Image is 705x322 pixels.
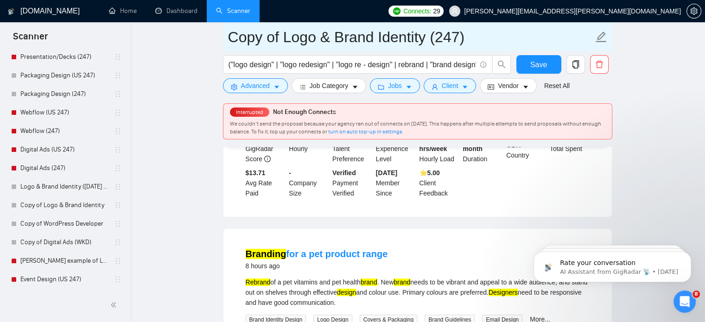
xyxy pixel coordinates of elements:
span: info-circle [264,156,271,162]
span: holder [114,127,121,135]
a: Digital Ads (247) [20,159,108,177]
span: Job Category [310,81,348,91]
span: user [451,8,458,14]
span: holder [114,164,121,172]
span: holder [114,239,121,246]
b: Less than 1 month [463,135,498,152]
span: copy [567,60,584,69]
span: idcard [488,83,494,90]
span: Not Enough Connects [273,108,336,116]
a: dashboardDashboard [155,7,197,15]
button: copy [566,55,585,74]
img: logo [8,4,14,19]
span: Interrupted [233,109,266,115]
a: Copy of WordPress Developer [20,215,108,233]
span: Save [530,59,547,70]
span: holder [114,276,121,283]
span: holder [114,53,121,61]
button: folderJobscaret-down [370,78,420,93]
a: Copy of Digital Ads (WKD) [20,233,108,252]
div: GigRadar Score [244,133,287,164]
a: [PERSON_NAME] example of Logo & Brand Identity (247) [20,252,108,270]
span: holder [114,183,121,190]
button: Save [516,55,561,74]
a: Reset All [544,81,570,91]
span: holder [114,72,121,79]
span: Vendor [498,81,518,91]
b: $13.71 [246,169,266,177]
span: Advanced [241,81,270,91]
b: Verified [332,169,356,177]
a: Brandingfor a pet product range [246,249,388,259]
mark: brand [394,278,410,286]
mark: Branding [246,249,286,259]
b: Less than 30 hrs/week [419,135,459,152]
a: Logo & Brand Identity ([DATE] AM) [20,177,108,196]
a: Presentation/Decks (247) [20,48,108,66]
mark: brand [361,278,377,286]
mark: Rebrand [246,278,271,286]
span: delete [591,60,608,69]
button: barsJob Categorycaret-down [292,78,366,93]
span: holder [114,146,121,153]
div: Payment Verified [330,168,374,198]
div: Talent Preference [330,133,374,164]
button: delete [590,55,609,74]
mark: design [337,289,356,296]
div: Client Feedback [418,168,461,198]
span: 8 [692,290,700,298]
a: Webflow (US 247) [20,103,108,122]
button: userClientcaret-down [424,78,476,93]
span: We couldn’t send the proposal because your agency ran out of connects on [DATE]. This happens aft... [230,120,601,135]
span: Client [442,81,458,91]
a: searchScanner [216,7,250,15]
a: Packaging Design (247) [20,85,108,103]
b: [DATE] [376,169,397,177]
div: 8 hours ago [246,260,388,271]
span: Connects: [403,6,431,16]
div: Duration [461,133,504,164]
button: idcardVendorcaret-down [480,78,536,93]
span: Jobs [388,81,402,91]
span: user [432,83,438,90]
button: setting [686,4,701,19]
b: - [289,169,291,177]
span: bars [299,83,306,90]
b: ⭐️ 5.00 [419,169,440,177]
span: caret-down [462,83,468,90]
span: holder [114,202,121,209]
span: setting [687,7,701,15]
span: edit [595,31,607,43]
span: holder [114,90,121,98]
span: 29 [433,6,440,16]
a: setting [686,7,701,15]
a: Event Design (US 247) [20,270,108,289]
span: info-circle [480,62,486,68]
div: of a pet vitamins and pet health . New needs to be vibrant and appeal to a wide audience, and sta... [246,277,590,308]
span: caret-down [273,83,280,90]
span: caret-down [406,83,412,90]
a: Packaging Design (US 247) [20,66,108,85]
div: Experience Level [374,133,418,164]
div: Avg Rate Paid [244,168,287,198]
iframe: Intercom live chat [673,290,696,313]
div: Member Since [374,168,418,198]
span: holder [114,220,121,227]
span: caret-down [522,83,529,90]
div: Company Size [287,168,330,198]
input: Scanner name... [228,25,593,49]
span: setting [231,83,237,90]
a: homeHome [109,7,137,15]
div: Total Spent [548,133,591,164]
span: folder [378,83,384,90]
div: Hourly Load [418,133,461,164]
a: Webflow (247) [20,122,108,140]
div: Country [504,133,548,164]
a: Copy of Logo & Brand Identity [20,196,108,215]
b: GBR [506,133,546,149]
span: double-left [110,300,120,309]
